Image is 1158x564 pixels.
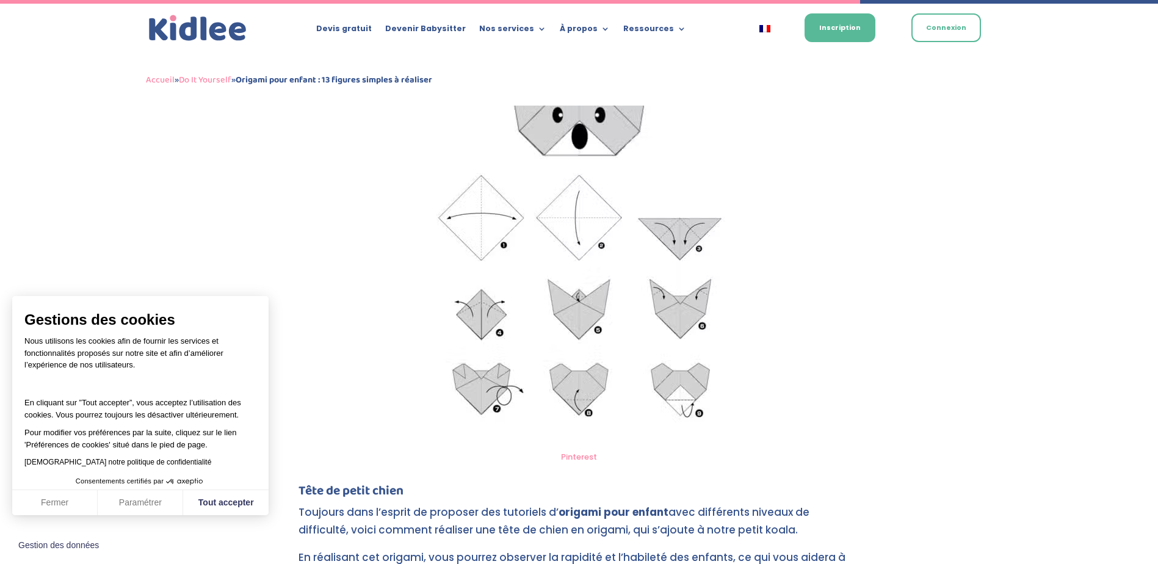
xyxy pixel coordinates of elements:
[24,335,256,379] p: Nous utilisons les cookies afin de fournir les services et fonctionnalités proposés sur notre sit...
[623,24,686,38] a: Ressources
[24,427,256,450] p: Pour modifier vos préférences par la suite, cliquez sur le lien 'Préférences de cookies' situé da...
[146,12,250,45] a: Kidlee Logo
[98,490,183,516] button: Paramétrer
[561,451,597,463] a: Pinterest
[183,490,269,516] button: Tout accepter
[11,533,106,559] button: Fermer le widget sans consentement
[805,13,875,42] a: Inscription
[76,478,164,485] span: Consentements certifiés par
[146,73,175,87] a: Accueil
[299,485,860,504] h4: Tête de petit chien
[479,24,546,38] a: Nos services
[759,25,770,32] img: Français
[24,311,256,329] span: Gestions des cookies
[316,24,372,38] a: Devis gratuit
[70,474,211,490] button: Consentements certifiés par
[299,504,860,549] p: Toujours dans l’esprit de proposer des tutoriels d’ avec différents niveaux de difficulté, voici ...
[236,73,432,87] strong: Origami pour enfant : 13 figures simples à réaliser
[560,24,610,38] a: À propos
[166,463,203,500] svg: Axeptio
[146,73,432,87] span: » »
[146,12,250,45] img: logo_kidlee_bleu
[407,51,751,444] img: Origami pour enfant : un Koala
[12,490,98,516] button: Fermer
[179,73,231,87] a: Do It Yourself
[18,540,99,551] span: Gestion des données
[24,385,256,421] p: En cliquant sur ”Tout accepter”, vous acceptez l’utilisation des cookies. Vous pourrez toujours l...
[559,505,668,519] strong: origami pour enfant
[24,458,211,466] a: [DEMOGRAPHIC_DATA] notre politique de confidentialité
[385,24,466,38] a: Devenir Babysitter
[911,13,981,42] a: Connexion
